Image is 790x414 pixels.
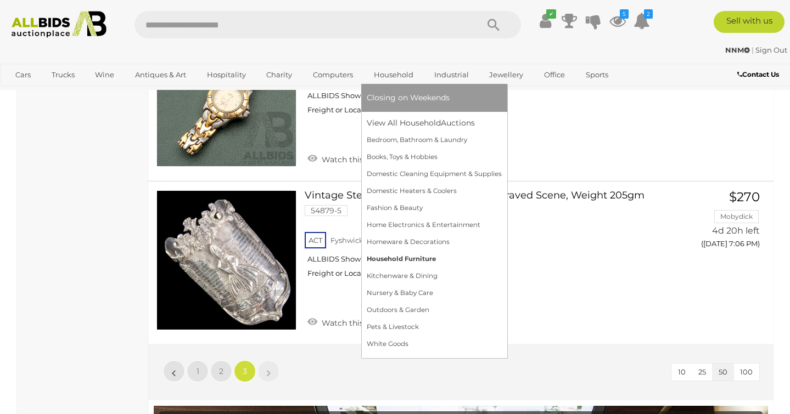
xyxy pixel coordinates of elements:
button: 25 [692,364,713,381]
button: Search [466,11,521,38]
a: Charity [259,66,299,84]
button: 100 [733,364,759,381]
span: Watch this item [319,155,384,165]
a: Computers [306,66,360,84]
a: [GEOGRAPHIC_DATA] [8,84,100,102]
span: 50 [719,367,727,376]
a: 5 [609,11,626,31]
a: Hospitality [200,66,253,84]
a: Sign Out [755,46,787,54]
span: 1 [197,366,199,376]
a: Adina 200M Oceaneer Swiss Made [DEMOGRAPHIC_DATA] Watch 52073-600 ACT Fyshwick ALLBIDS Showroom [... [313,27,661,123]
a: Watch this item [305,150,386,167]
a: 3 [234,360,256,382]
i: 2 [644,9,653,19]
a: Wine [88,66,121,84]
a: 2 [210,360,232,382]
span: | [752,46,754,54]
span: $270 [729,189,760,205]
a: Jewellery [482,66,530,84]
button: 50 [712,364,734,381]
a: Watch this item [305,314,386,330]
a: Cars [8,66,38,84]
img: Allbids.com.au [6,11,112,38]
span: Watch this item [319,318,384,328]
a: Contact Us [737,69,782,81]
a: Sports [579,66,615,84]
a: « [163,360,185,382]
a: NNM [725,46,752,54]
strong: NNM [725,46,750,54]
a: Household [367,66,421,84]
span: 100 [740,367,753,376]
a: 2 [634,11,650,31]
a: $270 Mobydick 4d 20h left ([DATE] 7:06 PM) [677,190,763,254]
b: Contact Us [737,70,779,78]
a: Sell with us [714,11,785,33]
a: Antiques & Art [128,66,193,84]
i: 5 [620,9,629,19]
span: 10 [678,367,686,376]
a: Industrial [427,66,476,84]
a: » [257,360,279,382]
a: 1 [187,360,209,382]
a: ✔ [537,11,553,31]
button: 10 [671,364,692,381]
a: Office [537,66,572,84]
i: ✔ [546,9,556,19]
span: 25 [698,367,706,376]
span: 2 [219,366,223,376]
a: Vintage Sterling Silver Bracelet with Engraved Scene, Weight 205gm 54879-5 ACT Fyshwick ALLBIDS S... [313,190,661,286]
a: Trucks [44,66,82,84]
span: 3 [243,366,247,376]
